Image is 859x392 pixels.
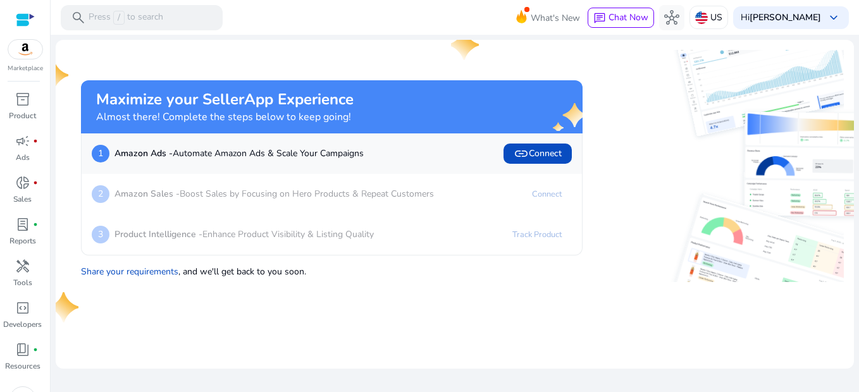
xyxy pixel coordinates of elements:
span: link [514,146,529,161]
p: Sales [13,193,32,205]
p: Automate Amazon Ads & Scale Your Campaigns [114,147,364,160]
span: book_4 [15,342,30,357]
img: one-star.svg [51,292,81,322]
button: linkConnect [504,144,572,164]
a: Track Product [502,224,572,245]
p: Boost Sales by Focusing on Hero Products & Repeat Customers [114,187,434,200]
p: Hi [741,13,821,22]
p: Enhance Product Visibility & Listing Quality [114,228,374,241]
span: lab_profile [15,217,30,232]
button: hub [659,5,684,30]
span: keyboard_arrow_down [826,10,841,25]
span: fiber_manual_record [33,180,38,185]
p: Ads [16,152,30,163]
span: campaign [15,133,30,149]
span: chat [593,12,606,25]
img: one-star.svg [40,60,71,90]
p: Press to search [89,11,163,25]
a: Share your requirements [81,266,178,278]
h4: Almost there! Complete the steps below to keep going! [96,111,354,123]
span: code_blocks [15,300,30,315]
p: , and we'll get back to you soon. [81,260,583,278]
a: Connect [522,184,572,204]
button: chatChat Now [588,8,654,28]
p: Resources [5,360,40,372]
b: Product Intelligence - [114,228,202,240]
span: donut_small [15,175,30,190]
p: 1 [92,145,109,162]
b: Amazon Ads - [114,147,173,159]
span: hub [664,10,679,25]
span: / [113,11,125,25]
b: [PERSON_NAME] [750,11,821,23]
img: one-star.svg [451,30,481,60]
span: fiber_manual_record [33,138,38,144]
span: fiber_manual_record [33,347,38,352]
p: 3 [92,226,109,243]
span: Connect [514,146,562,161]
h2: Maximize your SellerApp Experience [96,90,354,109]
span: search [71,10,86,25]
img: amazon.svg [8,40,42,59]
span: handyman [15,259,30,274]
span: What's New [531,7,580,29]
p: Reports [9,235,36,247]
p: Marketplace [8,64,43,73]
span: Chat Now [609,11,648,23]
p: Product [9,110,36,121]
b: Amazon Sales - [114,188,180,200]
img: us.svg [695,11,708,24]
span: fiber_manual_record [33,222,38,227]
p: 2 [92,185,109,203]
p: Developers [3,319,42,330]
p: US [710,6,722,28]
span: inventory_2 [15,92,30,107]
p: Tools [13,277,32,288]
